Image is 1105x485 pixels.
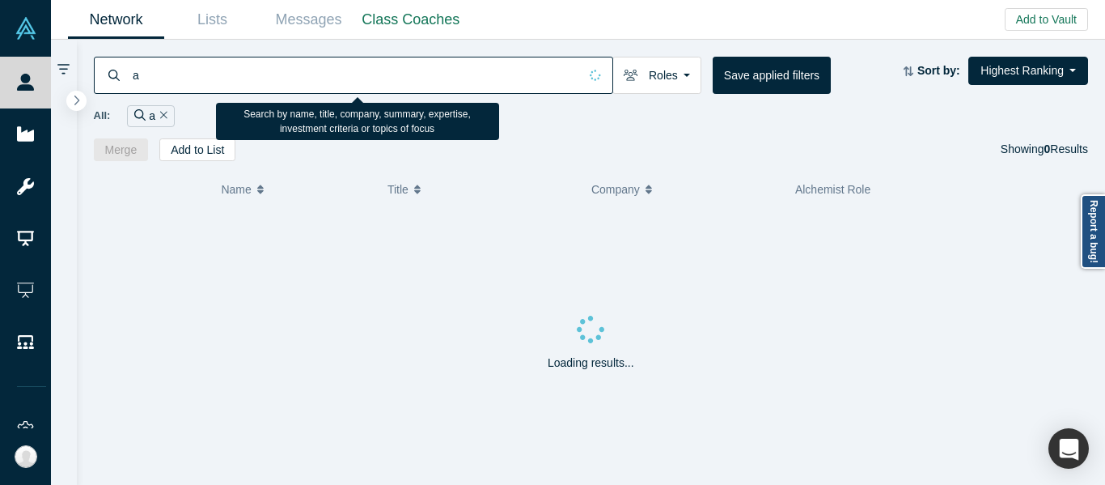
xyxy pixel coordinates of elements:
a: Class Coaches [357,1,465,39]
span: Results [1044,143,1088,155]
span: Alchemist Role [795,183,870,196]
button: Title [387,172,574,206]
strong: Sort by: [917,64,960,77]
img: Alchemist Vault Logo [15,17,37,40]
a: Network [68,1,164,39]
a: Messages [260,1,357,39]
button: Save applied filters [713,57,831,94]
button: Merge [94,138,149,161]
span: All: [94,108,111,124]
button: Name [221,172,370,206]
span: Name [221,172,251,206]
span: Title [387,172,409,206]
button: Highest Ranking [968,57,1088,85]
button: Add to List [159,138,235,161]
button: Remove Filter [155,107,167,126]
a: Lists [164,1,260,39]
button: Company [591,172,778,206]
div: Showing [1001,138,1088,161]
span: Company [591,172,640,206]
p: Loading results... [548,355,634,372]
div: a [127,105,174,127]
input: Search by name, title, company, summary, expertise, investment criteria or topics of focus [131,56,578,94]
a: Report a bug! [1081,194,1105,269]
button: Add to Vault [1005,8,1088,31]
img: Michelle Ann Chua's Account [15,445,37,468]
strong: 0 [1044,143,1051,155]
button: Roles [612,57,701,94]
